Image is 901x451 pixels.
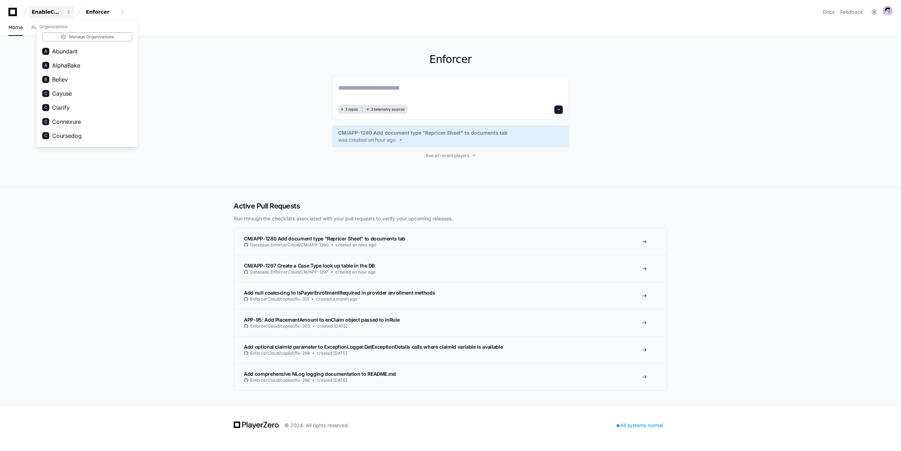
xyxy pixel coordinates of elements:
[234,282,667,309] a: Add null coalescing to IsPayerEnrollmentRequired in provider enrollment methodsEnforcerCloud/copi...
[42,62,49,69] div: A
[52,47,77,56] span: Abundant
[234,336,667,363] a: Add optional claimId parameter to ExceptionLogger.GetExceptionDetails calls where claimId variabl...
[234,228,667,255] a: CM/APP-1280 Add document type "Repricer Sheet" to documents tabDatabase.EnforcerCloud/CM/APP-1280...
[234,215,667,222] p: Run through the checklists associated with your pull requests to verify your upcoming releases.
[52,131,82,140] span: Coursedog
[42,32,132,41] a: Manage Organizations
[371,107,404,112] span: 2 telemetry sources
[52,61,80,70] span: AlphaBake
[42,90,49,97] div: C
[250,269,328,275] span: Database.EnforcerCloud/CM/APP-1297
[250,242,329,248] span: Database.EnforcerCloud/CM/APP-1280
[332,53,569,66] h1: Enforcer
[823,8,834,15] a: Docs
[250,350,310,356] span: EnforcerCloud/copilot/fix-298
[83,6,128,18] button: Enforcer
[37,20,138,147] div: EnableComp
[335,269,376,275] span: created an hour ago
[317,350,347,356] span: created [DATE]
[883,6,893,16] img: avatar
[244,317,399,323] span: APP-95: Add PlacementAmount to enClaim object passed to InRule
[8,20,23,36] a: Home
[244,263,375,269] span: CM/APP-1297 Create a Case Type look up table in the DB
[42,76,49,83] div: B
[32,8,62,15] div: EnableComp
[234,309,667,336] a: APP-95: Add PlacementAmount to enClaim object passed to InRuleEnforcerCloud/copilot/fix-303create...
[317,378,347,383] span: created [DATE]
[31,25,64,30] span: Pull Requests
[345,107,358,112] span: 3 repos
[42,132,49,139] div: C
[42,104,49,111] div: C
[37,21,138,32] h1: Organizations
[332,153,569,159] a: See all recent players
[338,136,396,143] span: was created an hour ago
[244,236,405,241] span: CM/APP-1280 Add document type "Repricer Sheet" to documents tab
[244,290,435,296] span: Add null coalescing to IsPayerEnrollmentRequired in provider enrollment methods
[612,420,667,430] div: All systems normal
[52,117,81,126] span: Connexure
[250,296,309,302] span: EnforcerCloud/copilot/fix-313
[244,344,503,350] span: Add optional claimId parameter to ExceptionLogger.GetExceptionDetails calls where claimId variabl...
[42,118,49,125] div: C
[86,8,116,15] div: Enforcer
[8,25,23,30] span: Home
[316,296,357,302] span: created a month ago
[317,323,347,329] span: created [DATE]
[31,20,64,36] a: Pull Requests
[338,129,563,143] a: CM/APP-1280 Add document type "Repricer Sheet" to documents tabwas created an hour ago
[244,371,396,377] span: Add comprehensive NLog logging documentation to README.md
[52,103,70,112] span: Clarify
[52,89,72,98] span: Cayuse
[234,363,667,390] a: Add comprehensive NLog logging documentation to README.mdEnforcerCloud/copilot/fix-296created [DATE]
[426,153,469,159] span: See all recent players
[42,48,49,55] div: A
[284,422,349,429] div: © 2024. All rights reserved.
[52,75,68,84] span: Believ
[29,6,74,18] button: EnableComp
[234,255,667,282] a: CM/APP-1297 Create a Case Type look up table in the DBDatabase.EnforcerCloud/CM/APP-1297created a...
[234,201,667,211] h2: Active Pull Requests
[336,242,376,248] span: created an hour ago
[250,378,310,383] span: EnforcerCloud/copilot/fix-296
[338,129,508,136] span: CM/APP-1280 Add document type "Repricer Sheet" to documents tab
[840,8,863,15] button: Feedback
[250,323,310,329] span: EnforcerCloud/copilot/fix-303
